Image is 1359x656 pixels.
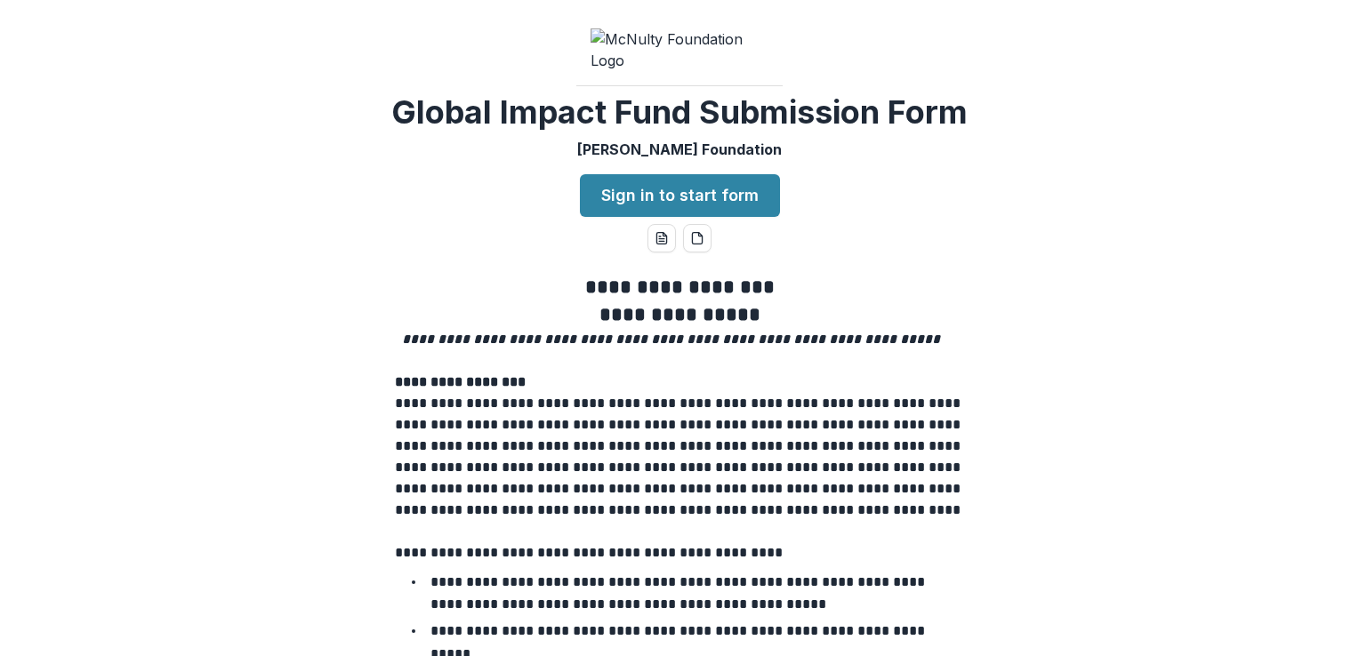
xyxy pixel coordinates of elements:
[591,28,768,71] img: McNulty Foundation Logo
[391,93,968,132] h2: Global Impact Fund Submission Form
[580,174,780,217] a: Sign in to start form
[647,224,676,252] button: word-download
[577,139,782,160] p: [PERSON_NAME] Foundation
[683,224,712,252] button: pdf-download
